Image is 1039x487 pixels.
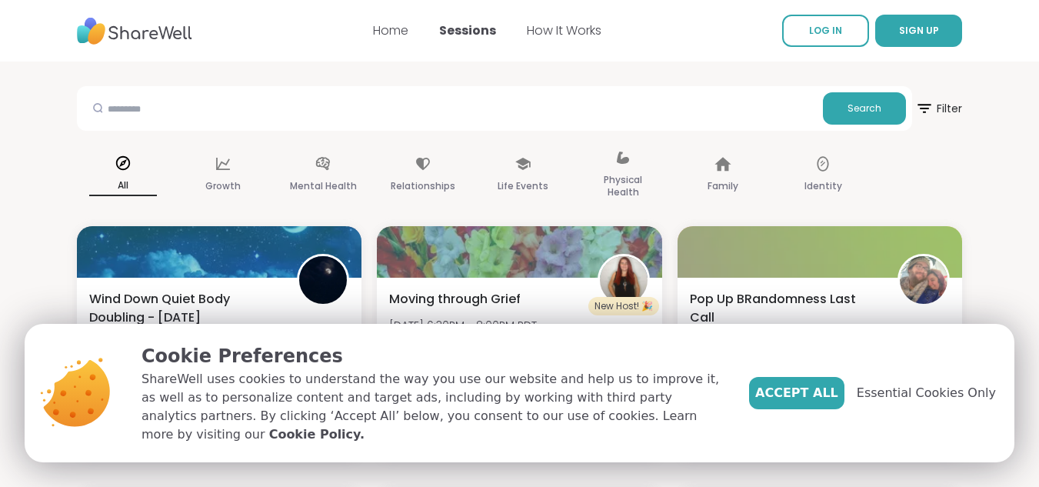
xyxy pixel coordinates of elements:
p: Cookie Preferences [142,342,724,370]
span: Filter [915,90,962,127]
span: LOG IN [809,24,842,37]
a: Sessions [439,22,496,39]
span: Wind Down Quiet Body Doubling - [DATE] [89,290,280,327]
span: [DATE] 6:30PM - 8:00PM PDT [389,318,537,333]
div: New Host! 🎉 [588,297,659,315]
a: How It Works [527,22,601,39]
p: ShareWell uses cookies to understand the way you use our website and help us to improve it, as we... [142,370,724,444]
span: Essential Cookies Only [857,384,996,402]
img: SarahR83 [600,256,648,304]
p: Relationships [391,177,455,195]
a: Home [373,22,408,39]
p: Physical Health [589,171,657,202]
button: Accept All [749,377,844,409]
p: Life Events [498,177,548,195]
span: Accept All [755,384,838,402]
p: Growth [205,177,241,195]
p: All [89,176,157,196]
img: ShareWell Nav Logo [77,10,192,52]
span: Search [848,102,881,115]
span: Pop Up BRandomness Last Call [690,290,881,327]
p: Identity [804,177,842,195]
button: Filter [915,86,962,131]
button: Search [823,92,906,125]
span: Moving through Grief [389,290,521,309]
img: BRandom502 [900,256,947,304]
button: SIGN UP [875,15,962,47]
p: Mental Health [290,177,357,195]
p: Family [708,177,738,195]
a: Cookie Policy. [269,425,365,444]
a: LOG IN [782,15,869,47]
img: QueenOfTheNight [299,256,347,304]
span: SIGN UP [899,24,939,37]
